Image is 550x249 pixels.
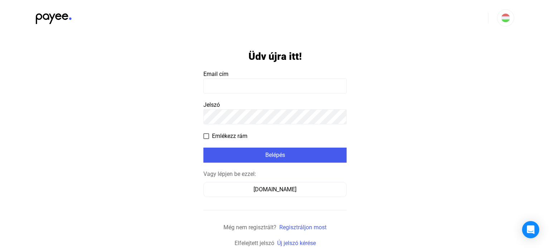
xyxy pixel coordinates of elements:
h1: Üdv újra itt! [249,50,302,63]
div: Open Intercom Messenger [522,221,539,238]
span: Emlékezz rám [212,132,247,140]
button: Belépés [203,148,347,163]
div: Vagy lépjen be ezzel: [203,170,347,178]
a: Regisztráljon most [279,224,327,231]
span: Email cím [203,71,228,77]
div: Belépés [206,151,344,159]
span: Még nem regisztrált? [223,224,276,231]
img: HU [501,14,510,22]
div: [DOMAIN_NAME] [206,185,344,194]
span: Jelszó [203,101,220,108]
a: Új jelszó kérése [277,240,316,246]
img: black-payee-blue-dot.svg [36,9,72,24]
button: HU [497,9,514,27]
span: Elfelejtett jelszó [235,240,274,246]
button: [DOMAIN_NAME] [203,182,347,197]
a: [DOMAIN_NAME] [203,186,347,193]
